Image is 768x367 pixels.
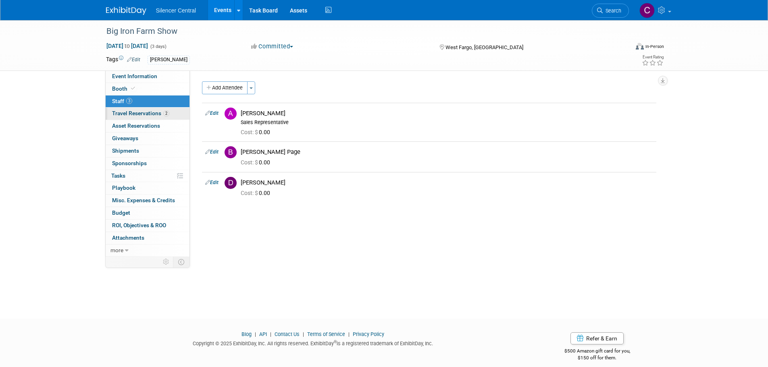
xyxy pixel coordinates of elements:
[346,331,352,337] span: |
[112,98,132,104] span: Staff
[205,149,219,155] a: Edit
[106,170,189,182] a: Tasks
[112,222,166,228] span: ROI, Objectives & ROO
[205,110,219,116] a: Edit
[106,232,189,244] a: Attachments
[106,182,189,194] a: Playbook
[106,338,520,347] div: Copyright © 2025 ExhibitDay, Inc. All rights reserved. ExhibitDay is a registered trademark of Ex...
[106,120,189,132] a: Asset Reservations
[570,332,624,344] a: Refer & Earn
[106,95,189,108] a: Staff3
[639,3,655,18] img: Cade Cox
[642,55,664,59] div: Event Rating
[334,340,337,344] sup: ®
[104,24,617,39] div: Big Iron Farm Show
[112,135,138,141] span: Giveaways
[106,108,189,120] a: Travel Reservations2
[241,179,653,187] div: [PERSON_NAME]
[225,177,237,189] img: D.jpg
[106,83,189,95] a: Booth
[112,110,169,116] span: Travel Reservations
[159,257,173,267] td: Personalize Event Tab Strip
[241,190,273,196] span: 0.00
[148,56,190,64] div: [PERSON_NAME]
[241,110,653,117] div: [PERSON_NAME]
[241,129,259,135] span: Cost: $
[645,44,664,50] div: In-Person
[127,57,140,62] a: Edit
[241,129,273,135] span: 0.00
[253,331,258,337] span: |
[241,119,653,126] div: Sales Representative
[259,331,267,337] a: API
[112,209,130,216] span: Budget
[106,158,189,170] a: Sponsorships
[112,185,135,191] span: Playbook
[131,86,135,91] i: Booth reservation complete
[353,331,384,337] a: Privacy Policy
[248,42,296,51] button: Committed
[106,245,189,257] a: more
[111,172,125,179] span: Tasks
[307,331,345,337] a: Terms of Service
[445,44,523,50] span: West Fargo, [GEOGRAPHIC_DATA]
[241,190,259,196] span: Cost: $
[112,122,160,129] span: Asset Reservations
[241,159,273,166] span: 0.00
[241,159,259,166] span: Cost: $
[126,98,132,104] span: 3
[156,7,196,14] span: Silencer Central
[112,160,147,166] span: Sponsorships
[205,180,219,185] a: Edit
[106,70,189,83] a: Event Information
[163,110,169,116] span: 2
[301,331,306,337] span: |
[225,108,237,120] img: A.jpg
[636,43,644,50] img: Format-Inperson.png
[112,85,137,92] span: Booth
[150,44,167,49] span: (3 days)
[532,342,662,361] div: $500 Amazon gift card for you,
[241,148,653,156] div: [PERSON_NAME] Page
[106,220,189,232] a: ROI, Objectives & ROO
[106,195,189,207] a: Misc. Expenses & Credits
[592,4,629,18] a: Search
[112,197,175,203] span: Misc. Expenses & Credits
[106,42,148,50] span: [DATE] [DATE]
[581,42,664,54] div: Event Format
[241,331,252,337] a: Blog
[173,257,189,267] td: Toggle Event Tabs
[603,8,621,14] span: Search
[106,55,140,64] td: Tags
[112,234,144,241] span: Attachments
[225,146,237,158] img: B.jpg
[112,73,157,79] span: Event Information
[123,43,131,49] span: to
[106,133,189,145] a: Giveaways
[110,247,123,253] span: more
[275,331,300,337] a: Contact Us
[112,147,139,154] span: Shipments
[106,207,189,219] a: Budget
[268,331,273,337] span: |
[202,81,248,94] button: Add Attendee
[532,355,662,361] div: $150 off for them.
[106,7,146,15] img: ExhibitDay
[106,145,189,157] a: Shipments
